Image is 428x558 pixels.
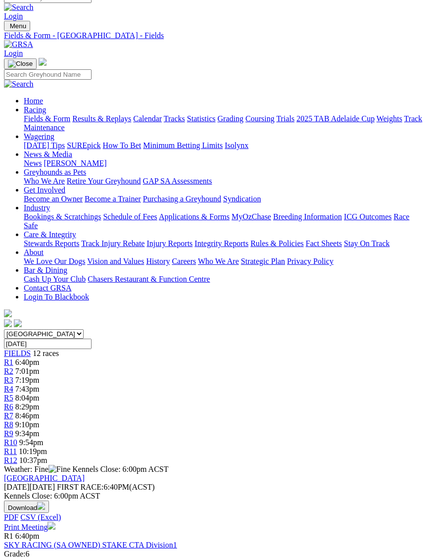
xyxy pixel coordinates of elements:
[24,239,79,248] a: Stewards Reports
[172,257,196,265] a: Careers
[4,420,13,429] span: R8
[57,483,155,491] span: 6:40PM(ACST)
[24,257,424,266] div: About
[4,492,424,501] div: Kennels Close: 6:00pm ACST
[4,385,13,393] a: R4
[225,141,248,150] a: Isolynx
[72,114,131,123] a: Results & Replays
[24,159,42,167] a: News
[24,203,50,212] a: Industry
[4,69,92,80] input: Search
[4,483,55,491] span: [DATE]
[24,177,65,185] a: Who We Are
[4,358,13,366] a: R1
[4,438,17,447] a: R10
[8,60,33,68] img: Close
[4,394,13,402] span: R5
[15,411,40,420] span: 8:46pm
[306,239,342,248] a: Fact Sheets
[24,195,83,203] a: Become an Owner
[15,532,40,540] span: 6:40pm
[37,502,45,510] img: download.svg
[48,465,70,474] img: Fine
[14,319,22,327] img: twitter.svg
[4,513,18,521] a: PDF
[4,447,17,456] a: R11
[4,474,85,482] a: [GEOGRAPHIC_DATA]
[15,420,40,429] span: 9:10pm
[4,367,13,375] a: R2
[15,376,40,384] span: 7:19pm
[24,275,86,283] a: Cash Up Your Club
[146,257,170,265] a: History
[24,248,44,256] a: About
[19,447,47,456] span: 10:19pm
[164,114,185,123] a: Tracks
[4,31,424,40] a: Fields & Form - [GEOGRAPHIC_DATA] - Fields
[4,550,26,558] span: Grade:
[85,195,141,203] a: Become a Trainer
[4,349,31,357] span: FIELDS
[143,195,221,203] a: Purchasing a Greyhound
[4,12,23,20] a: Login
[146,239,192,248] a: Injury Reports
[4,376,13,384] span: R3
[187,114,216,123] a: Statistics
[20,513,61,521] a: CSV (Excel)
[24,105,46,114] a: Racing
[24,114,70,123] a: Fields & Form
[4,429,13,438] a: R9
[276,114,294,123] a: Trials
[223,195,261,203] a: Syndication
[44,159,106,167] a: [PERSON_NAME]
[24,114,424,132] div: Racing
[4,339,92,349] input: Select date
[24,212,424,230] div: Industry
[24,275,424,284] div: Bar & Dining
[4,21,30,31] button: Toggle navigation
[67,177,141,185] a: Retire Your Greyhound
[24,132,54,141] a: Wagering
[15,358,40,366] span: 6:40pm
[245,114,275,123] a: Coursing
[24,186,65,194] a: Get Involved
[4,309,12,317] img: logo-grsa-white.png
[87,257,144,265] a: Vision and Values
[15,403,40,411] span: 8:29pm
[24,284,71,292] a: Contact GRSA
[4,513,424,522] div: Download
[24,141,65,150] a: [DATE] Tips
[377,114,402,123] a: Weights
[133,114,162,123] a: Calendar
[19,456,48,464] span: 10:37pm
[143,177,212,185] a: GAP SA Assessments
[24,141,424,150] div: Wagering
[24,266,67,274] a: Bar & Dining
[57,483,103,491] span: FIRST RACE:
[4,403,13,411] a: R6
[33,349,59,357] span: 12 races
[103,141,142,150] a: How To Bet
[4,456,17,464] a: R12
[4,541,177,549] a: SKY RACING (SA OWNED) STAKE CTA Division1
[4,411,13,420] a: R7
[287,257,333,265] a: Privacy Policy
[4,58,37,69] button: Toggle navigation
[4,319,12,327] img: facebook.svg
[143,141,223,150] a: Minimum Betting Limits
[4,49,23,57] a: Login
[4,465,72,473] span: Weather: Fine
[24,114,422,132] a: Track Maintenance
[4,483,30,491] span: [DATE]
[24,293,89,301] a: Login To Blackbook
[344,212,391,221] a: ICG Outcomes
[24,168,86,176] a: Greyhounds as Pets
[15,394,40,402] span: 8:04pm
